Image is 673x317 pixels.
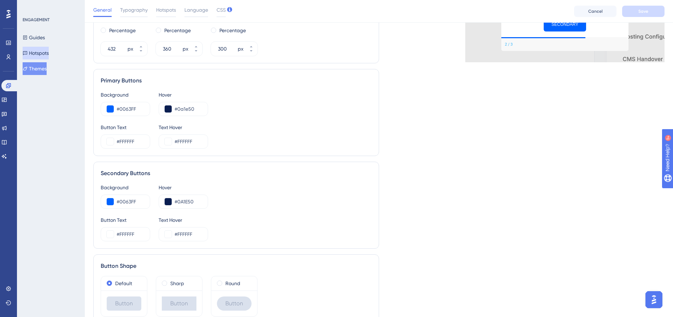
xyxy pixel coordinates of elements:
input: px [218,45,236,53]
span: Hotspots [156,6,176,14]
div: Text Hover [159,216,208,224]
label: Percentage [164,26,191,35]
div: Button [107,296,141,311]
div: Button Text [101,216,150,224]
div: Hover [159,91,208,99]
label: Percentage [109,26,136,35]
span: Save [638,8,648,14]
button: px [135,42,147,49]
button: px [245,49,258,56]
button: px [135,49,147,56]
label: Default [115,279,132,288]
span: Need Help? [17,2,44,10]
button: SECONDARY [544,17,586,31]
div: Step 2 of 3 [505,42,513,47]
input: px [108,45,126,53]
button: Hotspots [23,47,49,59]
span: General [93,6,112,14]
div: px [183,45,188,53]
div: Button Text [101,123,150,132]
button: px [245,42,258,49]
div: Text Hover [159,123,208,132]
div: Primary Buttons [101,76,372,85]
div: Hover [159,183,208,192]
div: Secondary Buttons [101,169,372,178]
label: Percentage [219,26,246,35]
span: Language [184,6,208,14]
button: px [190,42,202,49]
div: Footer [501,38,628,51]
div: px [238,45,243,53]
span: Typography [120,6,148,14]
div: px [128,45,133,53]
label: Sharp [170,279,184,288]
div: Button [162,296,196,311]
button: px [190,49,202,56]
button: Save [622,6,665,17]
button: Guides [23,31,45,44]
span: Cancel [588,8,603,14]
div: Background [101,183,150,192]
button: Themes [23,62,47,75]
input: px [163,45,181,53]
label: Round [225,279,240,288]
div: Background [101,91,150,99]
button: Cancel [574,6,616,17]
span: CSS [217,6,226,14]
div: ENGAGEMENT [23,17,49,23]
div: 9+ [48,4,52,9]
div: Button Shape [101,262,372,270]
iframe: UserGuiding AI Assistant Launcher [643,289,665,310]
div: Button [217,296,252,311]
